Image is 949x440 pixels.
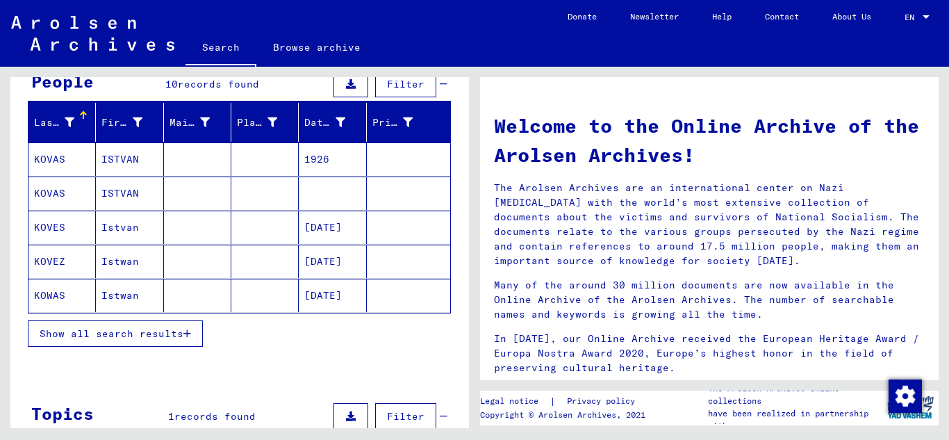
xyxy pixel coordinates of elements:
[96,103,163,142] mat-header-cell: First Name
[387,78,424,90] span: Filter
[28,320,203,347] button: Show all search results
[96,211,163,244] mat-cell: Istvan
[168,410,174,423] span: 1
[185,31,256,67] a: Search
[299,103,366,142] mat-header-cell: Date of Birth
[299,245,366,278] mat-cell: [DATE]
[31,69,94,94] div: People
[178,78,259,90] span: records found
[372,115,413,130] div: Prisoner #
[165,78,178,90] span: 10
[480,394,652,409] div: |
[299,279,366,312] mat-cell: [DATE]
[40,327,183,340] span: Show all search results
[494,278,925,322] p: Many of the around 30 million documents are now available in the Online Archive of the Arolsen Ar...
[28,211,96,244] mat-cell: KOVES
[237,115,277,130] div: Place of Birth
[480,394,550,409] a: Legal notice
[304,111,365,133] div: Date of Birth
[299,211,366,244] mat-cell: [DATE]
[101,115,142,130] div: First Name
[299,142,366,176] mat-cell: 1926
[708,407,882,432] p: have been realized in partnership with
[28,142,96,176] mat-cell: KOVAS
[170,111,231,133] div: Maiden Name
[96,177,163,210] mat-cell: ISTVAN
[164,103,231,142] mat-header-cell: Maiden Name
[28,279,96,312] mat-cell: KOWAS
[708,382,882,407] p: The Arolsen Archives online collections
[31,401,94,426] div: Topics
[884,390,936,425] img: yv_logo.png
[375,403,436,430] button: Filter
[34,115,74,130] div: Last Name
[174,410,256,423] span: records found
[889,380,922,413] img: Change consent
[237,111,298,133] div: Place of Birth
[905,13,920,22] span: EN
[28,103,96,142] mat-header-cell: Last Name
[96,142,163,176] mat-cell: ISTVAN
[888,379,921,412] div: Change consent
[494,332,925,375] p: In [DATE], our Online Archive received the European Heritage Award / Europa Nostra Award 2020, Eu...
[372,111,434,133] div: Prisoner #
[367,103,450,142] mat-header-cell: Prisoner #
[256,31,377,64] a: Browse archive
[494,181,925,268] p: The Arolsen Archives are an international center on Nazi [MEDICAL_DATA] with the world’s most ext...
[34,111,95,133] div: Last Name
[304,115,345,130] div: Date of Birth
[96,279,163,312] mat-cell: Istwan
[231,103,299,142] mat-header-cell: Place of Birth
[11,16,174,51] img: Arolsen_neg.svg
[556,394,652,409] a: Privacy policy
[375,71,436,97] button: Filter
[387,410,424,423] span: Filter
[101,111,163,133] div: First Name
[170,115,210,130] div: Maiden Name
[28,245,96,278] mat-cell: KOVEZ
[480,409,652,421] p: Copyright © Arolsen Archives, 2021
[494,111,925,170] h1: Welcome to the Online Archive of the Arolsen Archives!
[96,245,163,278] mat-cell: Istwan
[28,177,96,210] mat-cell: KOVAS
